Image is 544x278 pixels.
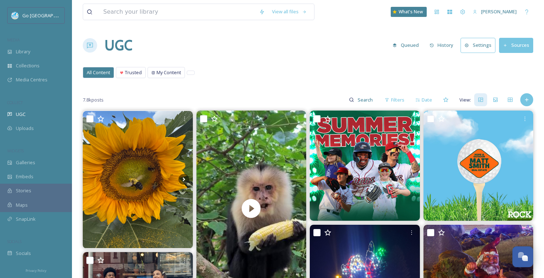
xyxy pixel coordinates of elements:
span: Embeds [16,173,33,180]
span: Trusted [125,69,142,76]
span: WIDGETS [7,148,24,153]
a: History [426,38,461,52]
span: Filters [391,97,404,103]
span: Date [422,97,432,103]
span: 7.8k posts [83,97,104,103]
button: Sources [499,38,533,53]
img: GoGreatLogo_MISkies_RegionalTrails%20%281%29.png [12,12,19,19]
button: Settings [461,38,495,53]
a: View all files [268,5,310,19]
span: UGC [16,111,26,118]
span: Socials [16,250,31,257]
span: Collections [16,62,40,69]
img: 🎉 This is your LAST week to make summer memories at the ballpark! We’re taking on the West Michig... [310,111,420,221]
span: SOCIALS [7,239,22,244]
input: Search [354,93,377,107]
a: Settings [461,38,499,53]
a: Queued [389,38,426,52]
span: Privacy Policy [26,268,46,273]
span: Galleries [16,159,35,166]
img: 🌻✨ SURPRISE, FRIENDS! ✨🌻 The sunflower field has decided it’s running on Mother Nature’s timeline... [83,111,193,248]
span: COLLECT [7,100,23,105]
span: All Content [87,69,110,76]
span: Library [16,48,30,55]
a: [PERSON_NAME] [469,5,520,19]
span: My Content [157,69,181,76]
a: UGC [104,35,132,56]
button: History [426,38,457,52]
span: Media Centres [16,76,47,83]
span: Uploads [16,125,34,132]
span: MEDIA [7,37,20,42]
input: Search your library [100,4,255,20]
span: View: [459,97,471,103]
span: Maps [16,202,28,208]
button: Open Chat [512,246,533,267]
span: [PERSON_NAME] [481,8,517,15]
span: SnapLink [16,216,36,223]
span: Go [GEOGRAPHIC_DATA] [22,12,76,19]
span: Stories [16,187,31,194]
a: What's New [391,7,427,17]
button: Queued [389,38,422,52]
img: “Generosity is the most natural outward expression of an inner attitude of compassion and loving-... [423,111,534,221]
a: Privacy Policy [26,266,46,274]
